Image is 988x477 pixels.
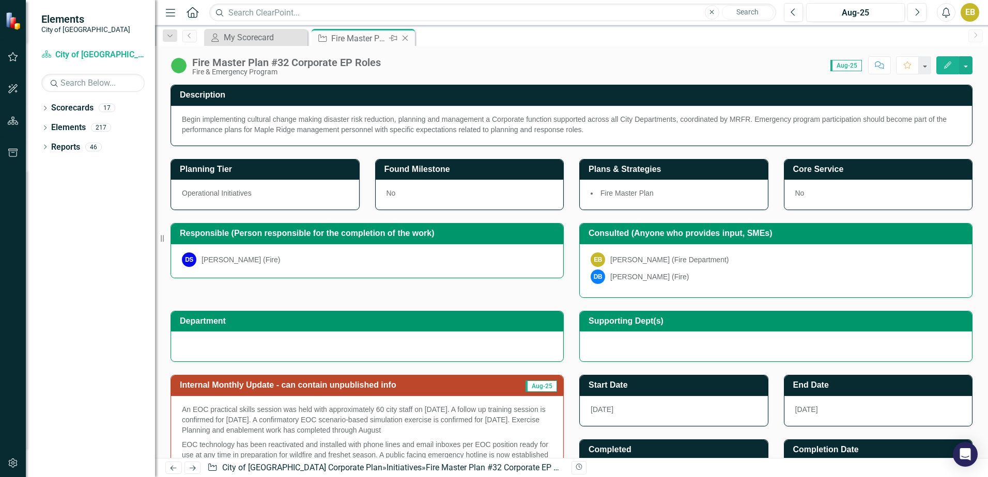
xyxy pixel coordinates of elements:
div: DB [591,269,605,284]
span: [DATE] [795,405,818,414]
a: Reports [51,141,80,153]
button: Search [722,5,774,20]
h3: Supporting Dept(s) [589,316,967,326]
div: EB [591,252,605,267]
div: [PERSON_NAME] (Fire Department) [610,255,729,265]
a: Initiatives [387,463,422,472]
div: My Scorecard [224,31,305,44]
span: Operational Initiatives [182,189,252,197]
p: An EOC practical skills session was held with approximately 60 city staff on [DATE]. A follow up ... [182,404,552,437]
span: [DATE] [591,405,613,414]
div: DS [182,252,196,267]
a: Scorecards [51,102,94,114]
div: Fire & Emergency Program [192,68,381,76]
h3: Consulted (Anyone who provides input, SMEs) [589,229,967,238]
h3: Completed [589,445,763,454]
button: EB [961,3,979,22]
h3: Core Service [793,165,967,174]
input: Search Below... [41,74,145,92]
div: 217 [91,123,111,132]
h3: Internal Monthly Update - can contain unpublished info [180,380,508,390]
a: City of [GEOGRAPHIC_DATA] Corporate Plan [41,49,145,61]
h3: Found Milestone [384,165,559,174]
h3: Planning Tier [180,165,354,174]
a: My Scorecard [207,31,305,44]
a: City of [GEOGRAPHIC_DATA] Corporate Plan [222,463,382,472]
img: ClearPoint Strategy [5,12,23,30]
div: Fire Master Plan #32 Corporate EP Roles [331,32,387,45]
h3: End Date [793,380,967,390]
a: Elements [51,122,86,134]
input: Search ClearPoint... [209,4,776,22]
h3: Description [180,90,967,100]
h3: Completion Date [793,445,967,454]
h3: Start Date [589,380,763,390]
span: No [795,189,805,197]
h3: Department [180,316,558,326]
span: Fire Master Plan [600,189,654,197]
div: [PERSON_NAME] (Fire) [202,255,280,265]
p: Begin implementing cultural change making disaster risk reduction, planning and management a Corp... [182,114,961,135]
h3: Plans & Strategies [589,165,763,174]
span: No [387,189,396,197]
img: In Progress [171,57,187,74]
small: City of [GEOGRAPHIC_DATA] [41,25,130,34]
div: Fire Master Plan #32 Corporate EP Roles [192,57,381,68]
span: Aug-25 [526,380,557,392]
div: 46 [85,142,102,151]
div: » » [207,462,564,474]
h3: Responsible (Person responsible for the completion of the work) [180,229,558,238]
div: Fire Master Plan #32 Corporate EP Roles [426,463,574,472]
div: Aug-25 [810,7,901,19]
span: Search [736,8,759,16]
button: Aug-25 [806,3,905,22]
span: Aug-25 [830,60,862,71]
span: Elements [41,13,130,25]
div: [PERSON_NAME] (Fire) [610,272,689,282]
div: 17 [99,104,115,113]
div: Open Intercom Messenger [953,442,978,467]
